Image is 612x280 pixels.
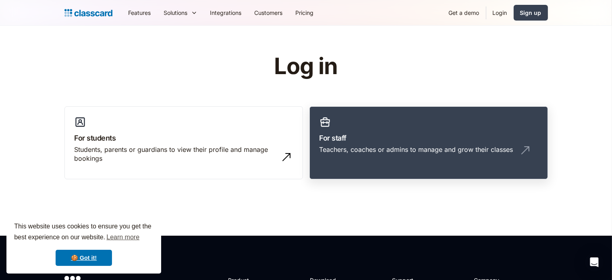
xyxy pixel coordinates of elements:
div: Open Intercom Messenger [585,253,604,272]
div: Solutions [164,8,188,17]
a: Login [486,4,514,22]
span: This website uses cookies to ensure you get the best experience on our website. [14,222,154,243]
a: Features [122,4,158,22]
a: For studentsStudents, parents or guardians to view their profile and manage bookings [64,106,303,180]
a: Get a demo [442,4,486,22]
a: Integrations [204,4,248,22]
a: Pricing [289,4,320,22]
a: learn more about cookies [105,231,141,243]
a: For staffTeachers, coaches or admins to manage and grow their classes [309,106,548,180]
a: dismiss cookie message [56,250,112,266]
div: cookieconsent [6,214,161,274]
div: Sign up [520,8,541,17]
h3: For staff [319,133,538,143]
div: Solutions [158,4,204,22]
h1: Log in [178,54,434,79]
div: Students, parents or guardians to view their profile and manage bookings [75,145,277,163]
h3: For students [75,133,293,143]
div: Teachers, coaches or admins to manage and grow their classes [319,145,513,154]
a: Sign up [514,5,548,21]
a: Customers [248,4,289,22]
a: home [64,7,112,19]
